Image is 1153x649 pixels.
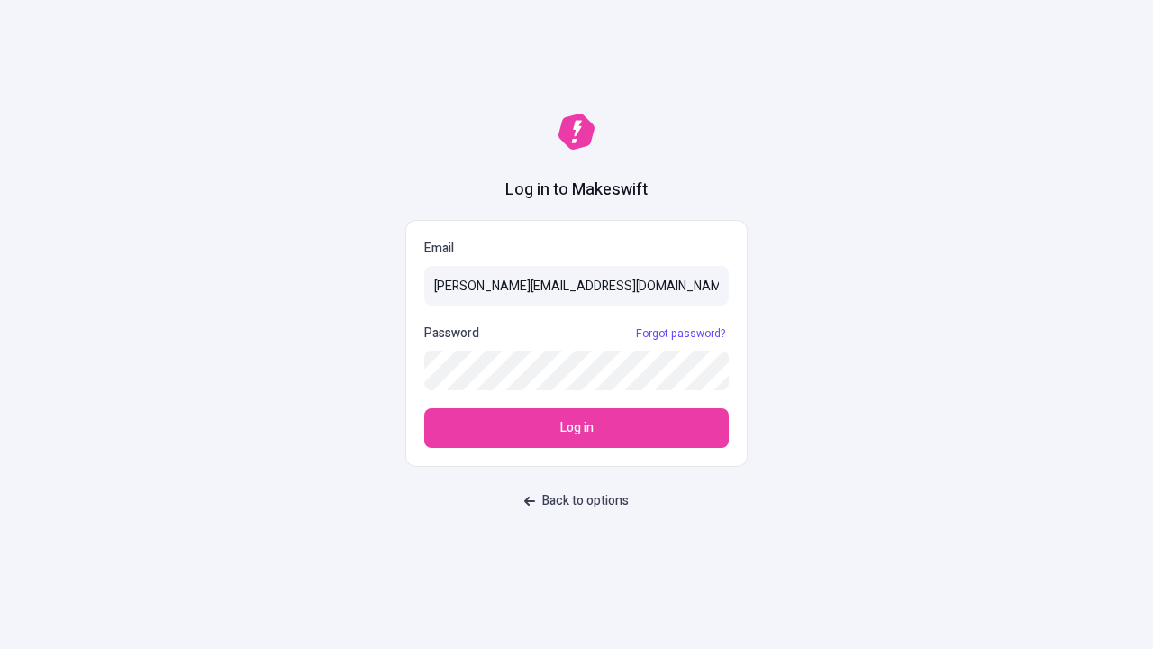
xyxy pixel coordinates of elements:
[424,408,729,448] button: Log in
[632,326,729,341] a: Forgot password?
[424,266,729,306] input: Email
[542,491,629,511] span: Back to options
[560,418,594,438] span: Log in
[513,485,640,517] button: Back to options
[424,239,729,259] p: Email
[424,324,479,343] p: Password
[505,178,648,202] h1: Log in to Makeswift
